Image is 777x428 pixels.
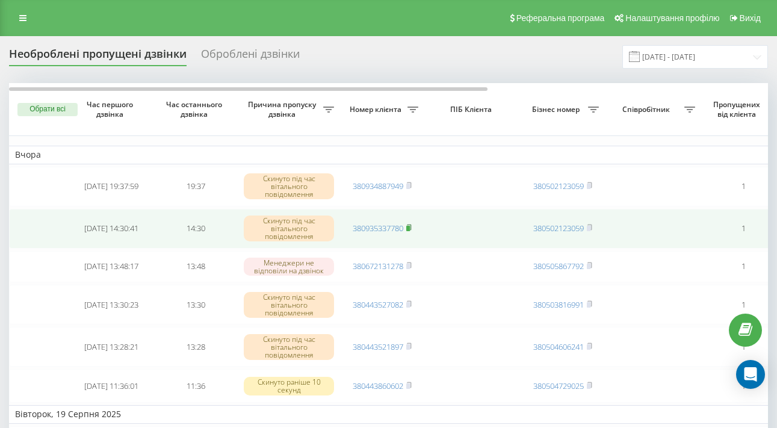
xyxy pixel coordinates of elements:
td: 13:48 [153,251,238,283]
td: [DATE] 13:30:23 [69,285,153,324]
span: Бізнес номер [527,105,588,114]
td: [DATE] 19:37:59 [69,167,153,206]
a: 380503816991 [533,299,584,310]
a: 380502123059 [533,181,584,191]
td: 11:36 [153,369,238,403]
span: Причина пропуску дзвінка [244,100,323,119]
div: Оброблені дзвінки [201,48,300,66]
span: Співробітник [611,105,684,114]
div: Скинуто під час вітального повідомлення [244,173,334,200]
td: [DATE] 13:48:17 [69,251,153,283]
button: Обрати всі [17,103,78,116]
span: Час першого дзвінка [79,100,144,119]
div: Скинуто під час вітального повідомлення [244,292,334,318]
div: Необроблені пропущені дзвінки [9,48,187,66]
td: [DATE] 14:30:41 [69,209,153,249]
a: 380672131278 [353,261,403,271]
span: Налаштування профілю [625,13,719,23]
td: [DATE] 11:36:01 [69,369,153,403]
a: 380443527082 [353,299,403,310]
div: Менеджери не відповіли на дзвінок [244,258,334,276]
td: 14:30 [153,209,238,249]
div: Скинуто під час вітального повідомлення [244,216,334,242]
a: 380504729025 [533,380,584,391]
div: Скинуто під час вітального повідомлення [244,334,334,361]
span: ПІБ Клієнта [435,105,510,114]
span: Номер клієнта [346,105,407,114]
a: 380443521897 [353,341,403,352]
a: 380502123059 [533,223,584,234]
span: Вихід [740,13,761,23]
a: 380504606241 [533,341,584,352]
td: 13:30 [153,285,238,324]
td: 19:37 [153,167,238,206]
a: 380505867792 [533,261,584,271]
a: 380443860602 [353,380,403,391]
a: 380934887949 [353,181,403,191]
td: 13:28 [153,327,238,367]
div: Open Intercom Messenger [736,360,765,389]
span: Час останнього дзвінка [163,100,228,119]
td: [DATE] 13:28:21 [69,327,153,367]
div: Скинуто раніше 10 секунд [244,377,334,395]
span: Пропущених від клієнта [707,100,769,119]
span: Реферальна програма [516,13,605,23]
a: 380935337780 [353,223,403,234]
